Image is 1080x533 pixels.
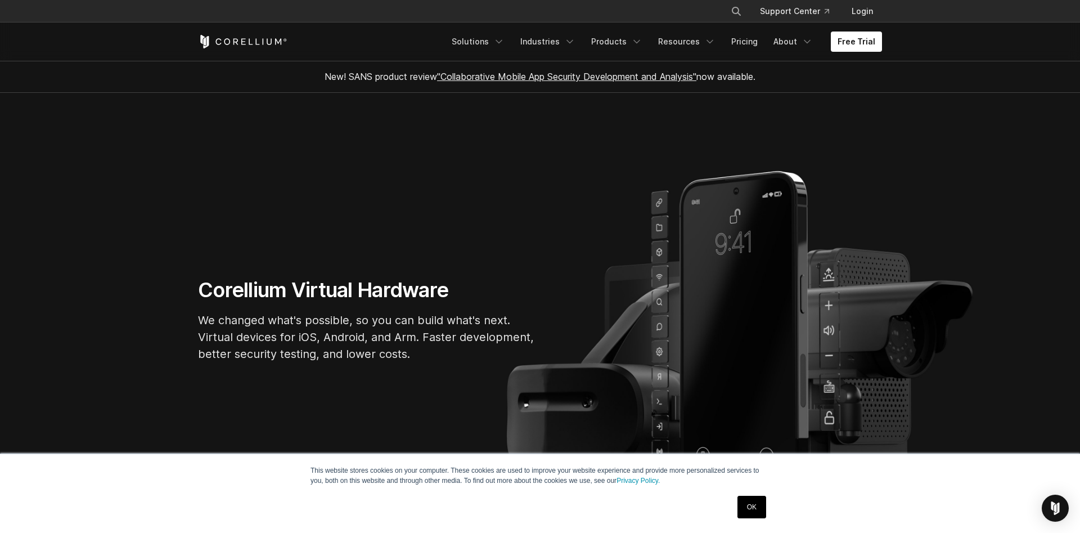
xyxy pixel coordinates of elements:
[514,32,582,52] a: Industries
[843,1,882,21] a: Login
[616,477,660,485] a: Privacy Policy.
[717,1,882,21] div: Navigation Menu
[651,32,722,52] a: Resources
[198,312,535,362] p: We changed what's possible, so you can build what's next. Virtual devices for iOS, Android, and A...
[445,32,882,52] div: Navigation Menu
[584,32,649,52] a: Products
[325,71,755,82] span: New! SANS product review now available.
[198,35,287,48] a: Corellium Home
[831,32,882,52] a: Free Trial
[310,465,769,486] p: This website stores cookies on your computer. These cookies are used to improve your website expe...
[724,32,764,52] a: Pricing
[751,1,838,21] a: Support Center
[726,1,746,21] button: Search
[198,277,535,303] h1: Corellium Virtual Hardware
[445,32,511,52] a: Solutions
[767,32,820,52] a: About
[1042,495,1069,522] div: Open Intercom Messenger
[737,496,766,518] a: OK
[437,71,696,82] a: "Collaborative Mobile App Security Development and Analysis"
